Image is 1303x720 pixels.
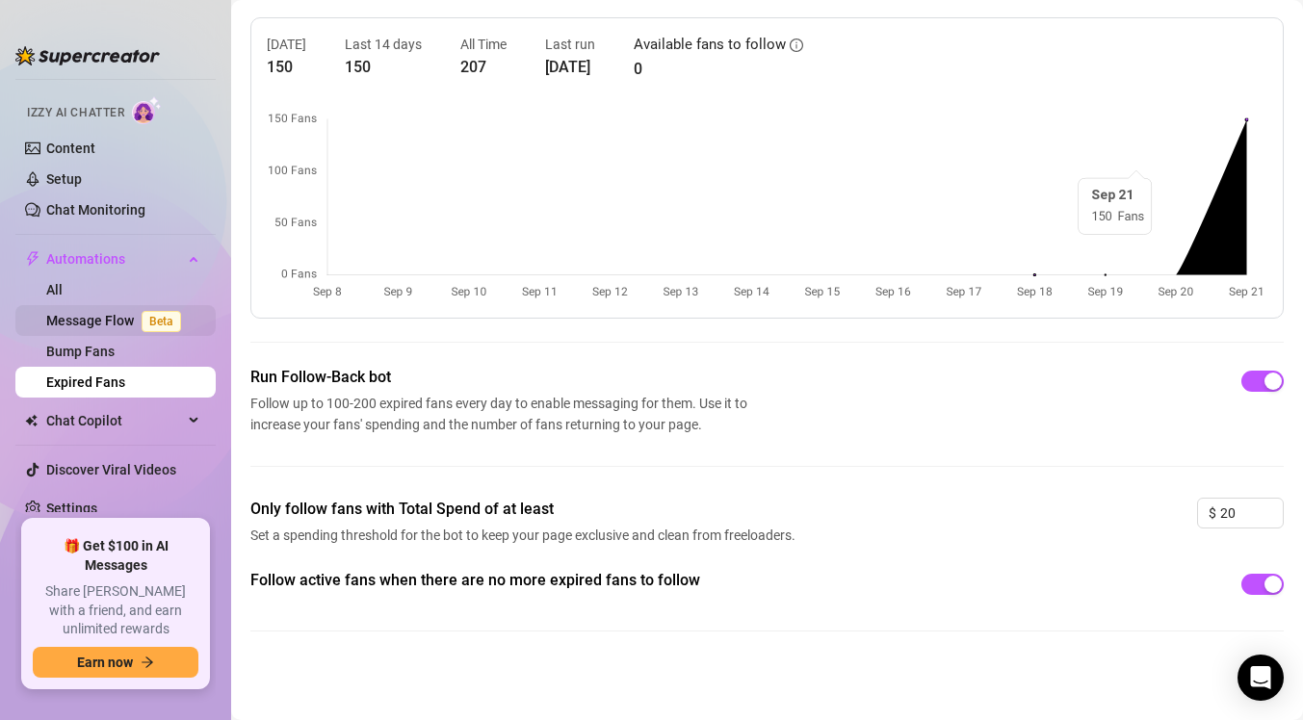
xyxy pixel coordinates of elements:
div: Open Intercom Messenger [1238,655,1284,701]
a: Content [46,141,95,156]
img: AI Chatter [132,96,162,124]
article: Last run [545,34,595,55]
a: Expired Fans [46,374,125,390]
a: Discover Viral Videos [46,462,176,477]
span: Follow up to 100-200 expired fans every day to enable messaging for them. Use it to increase your... [250,393,755,435]
span: arrow-right [141,656,154,669]
article: Available fans to follow [634,34,786,57]
span: Chat Copilot [46,405,183,436]
span: info-circle [790,39,803,52]
a: Setup [46,171,82,187]
a: Chat Monitoring [46,202,145,218]
article: Last 14 days [345,34,422,55]
span: Share [PERSON_NAME] with a friend, and earn unlimited rewards [33,582,198,639]
button: Earn nowarrow-right [33,647,198,678]
span: Automations [46,244,183,274]
span: Set a spending threshold for the bot to keep your page exclusive and clean from freeloaders. [250,525,801,546]
span: Follow active fans when there are no more expired fans to follow [250,569,801,592]
input: 0.00 [1220,499,1283,527]
span: Izzy AI Chatter [27,104,124,122]
a: Bump Fans [46,344,115,359]
span: Run Follow-Back bot [250,366,755,389]
img: logo-BBDzfeDw.svg [15,46,160,65]
a: Message FlowBeta [46,313,189,328]
a: All [46,282,63,297]
article: 207 [460,55,507,79]
span: Beta [142,311,181,332]
span: Earn now [77,655,133,670]
span: thunderbolt [25,251,40,267]
article: 0 [634,57,803,81]
span: Only follow fans with Total Spend of at least [250,498,801,521]
article: [DATE] [545,55,595,79]
article: 150 [345,55,422,79]
article: All Time [460,34,507,55]
span: 🎁 Get $100 in AI Messages [33,537,198,575]
article: [DATE] [267,34,306,55]
img: Chat Copilot [25,414,38,427]
article: 150 [267,55,306,79]
a: Settings [46,501,97,516]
